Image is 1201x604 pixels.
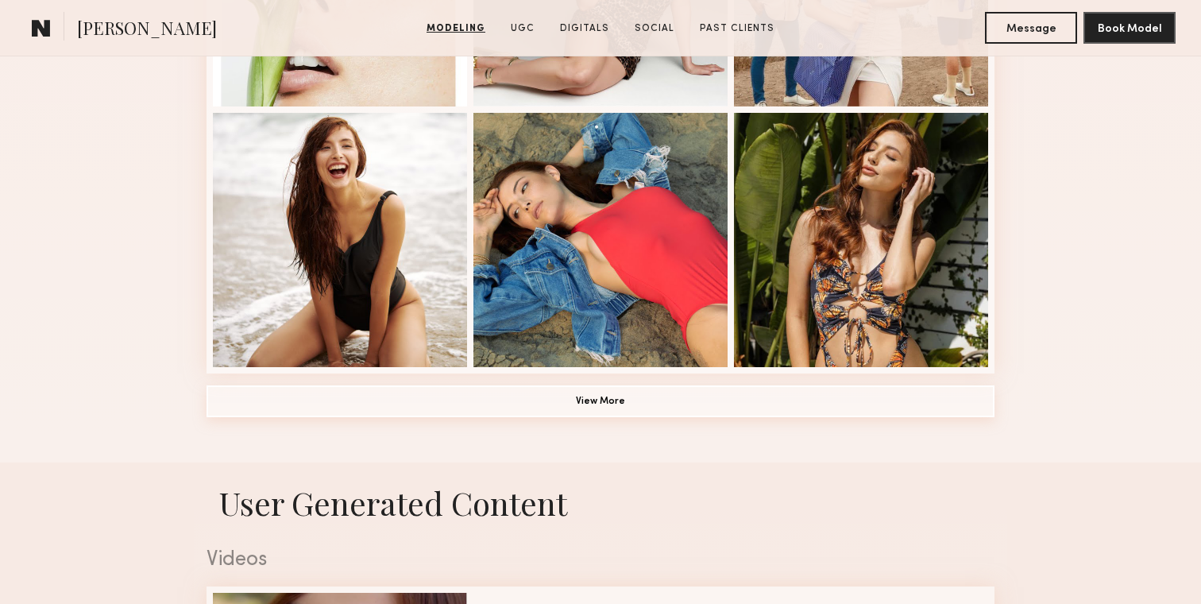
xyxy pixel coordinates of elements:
button: Book Model [1083,12,1176,44]
div: Videos [207,550,994,571]
a: Past Clients [693,21,781,36]
a: Social [628,21,681,36]
button: Message [985,12,1077,44]
a: Book Model [1083,21,1176,34]
h1: User Generated Content [194,482,1007,524]
button: View More [207,385,994,417]
a: Digitals [554,21,616,36]
a: UGC [504,21,541,36]
span: [PERSON_NAME] [77,16,217,44]
a: Modeling [420,21,492,36]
